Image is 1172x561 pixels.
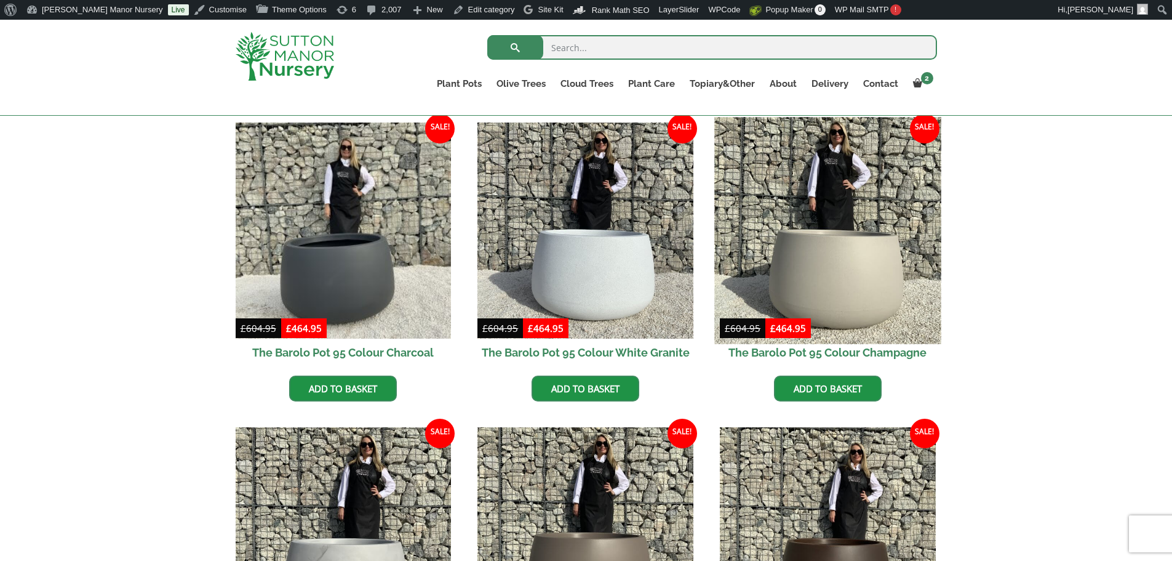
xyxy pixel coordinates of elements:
[489,75,553,92] a: Olive Trees
[682,75,762,92] a: Topiary&Other
[815,4,826,15] span: 0
[720,123,936,366] a: Sale! The Barolo Pot 95 Colour Champagne
[770,322,806,334] bdi: 464.95
[528,322,564,334] bdi: 464.95
[856,75,906,92] a: Contact
[774,376,882,402] a: Add to basket: “The Barolo Pot 95 Colour Champagne”
[532,376,639,402] a: Add to basket: “The Barolo Pot 95 Colour White Granite”
[236,123,452,339] img: The Barolo Pot 95 Colour Charcoal
[429,75,489,92] a: Plant Pots
[910,419,939,448] span: Sale!
[482,322,488,334] span: £
[668,419,697,448] span: Sale!
[528,322,533,334] span: £
[236,339,452,366] h2: The Barolo Pot 95 Colour Charcoal
[477,123,693,339] img: The Barolo Pot 95 Colour White Granite
[487,35,937,60] input: Search...
[906,75,937,92] a: 2
[804,75,856,92] a: Delivery
[921,72,933,84] span: 2
[621,75,682,92] a: Plant Care
[762,75,804,92] a: About
[241,322,246,334] span: £
[482,322,518,334] bdi: 604.95
[553,75,621,92] a: Cloud Trees
[890,4,901,15] span: !
[241,322,276,334] bdi: 604.95
[286,322,322,334] bdi: 464.95
[592,6,650,15] span: Rank Math SEO
[236,32,334,81] img: logo
[770,322,776,334] span: £
[425,419,455,448] span: Sale!
[425,114,455,143] span: Sale!
[289,376,397,402] a: Add to basket: “The Barolo Pot 95 Colour Charcoal”
[1067,5,1133,14] span: [PERSON_NAME]
[910,114,939,143] span: Sale!
[236,123,452,366] a: Sale! The Barolo Pot 95 Colour Charcoal
[168,4,189,15] a: Live
[538,5,563,14] span: Site Kit
[725,322,730,334] span: £
[286,322,292,334] span: £
[668,114,697,143] span: Sale!
[477,123,693,366] a: Sale! The Barolo Pot 95 Colour White Granite
[477,339,693,366] h2: The Barolo Pot 95 Colour White Granite
[714,117,941,344] img: The Barolo Pot 95 Colour Champagne
[720,339,936,366] h2: The Barolo Pot 95 Colour Champagne
[725,322,760,334] bdi: 604.95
